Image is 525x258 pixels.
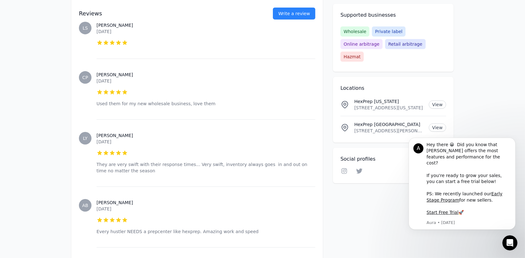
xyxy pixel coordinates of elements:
h2: Locations [340,84,446,92]
h2: Supported businesses [340,11,446,19]
h3: [PERSON_NAME] [97,22,315,28]
time: [DATE] [97,78,111,83]
p: They are very swift with their response times... Very swift, inventory always goes in and out on ... [97,161,315,174]
time: [DATE] [97,139,111,144]
h2: Reviews [79,9,253,18]
h3: [PERSON_NAME] [97,132,315,139]
h2: Social profiles [340,155,446,163]
span: LS [83,26,88,30]
h3: [PERSON_NAME] [97,72,315,78]
p: Used them for my new wholesale business, love them [97,100,315,107]
iframe: Intercom notifications message [399,135,525,241]
time: [DATE] [97,206,111,211]
p: [STREET_ADDRESS][US_STATE] [354,105,424,111]
a: View [429,123,446,132]
p: HexPrep [US_STATE] [354,98,424,105]
h3: [PERSON_NAME] [97,199,315,206]
iframe: Intercom live chat [502,235,517,250]
span: Online arbitrage [340,39,383,49]
span: Wholesale [340,26,369,37]
span: Retail arbitrage [385,39,425,49]
a: Write a review [273,8,315,20]
span: Hazmat [340,52,364,62]
span: AB [82,203,88,208]
a: View [429,100,446,109]
span: LY [83,136,88,140]
p: HexPrep [GEOGRAPHIC_DATA] [354,121,424,128]
p: [STREET_ADDRESS][PERSON_NAME][US_STATE] [354,128,424,134]
span: CP [82,75,88,80]
span: Private label [372,26,406,37]
time: [DATE] [97,29,111,34]
p: Every hustler NEEDS a prepcenter like hexprep. Amazing work and speed [97,228,315,235]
